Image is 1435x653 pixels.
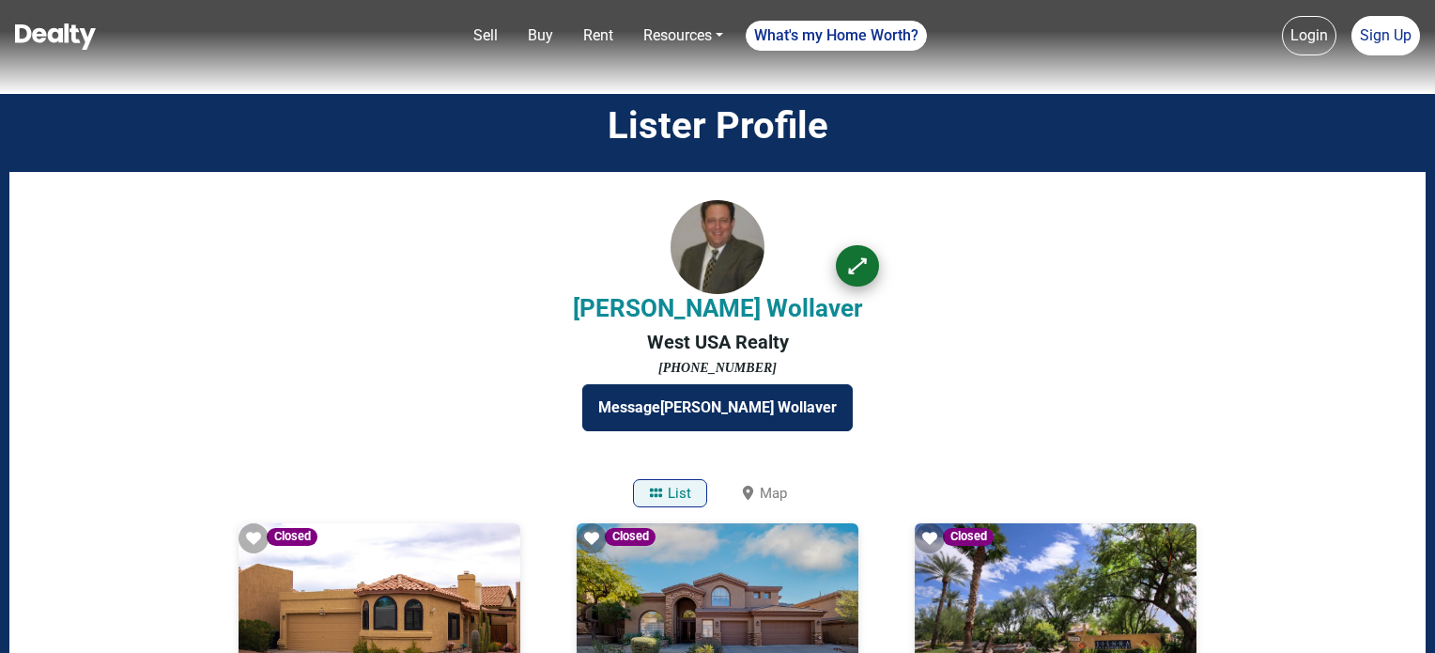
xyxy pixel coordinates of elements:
iframe: BigID CMP Widget [9,597,66,653]
a: Map [726,470,802,517]
a: Buy [520,17,561,54]
a: Resources [636,17,731,54]
h5: [PHONE_NUMBER] [38,361,1397,377]
span: Closed [605,528,656,546]
div: ⟷ [840,248,874,283]
a: Sign Up [1351,16,1420,55]
span: Closed [267,528,317,546]
a: Login [1282,16,1336,55]
a: Rent [576,17,621,54]
img: Dealty - Buy, Sell & Rent Homes [15,23,96,50]
a: What's my Home Worth? [746,21,927,51]
h5: West USA Realty [38,331,1397,353]
h1: Lister Profile [14,103,1421,148]
a: List [633,479,707,507]
button: Message[PERSON_NAME] Wollaver [582,384,853,431]
span: Closed [943,528,994,546]
a: Sell [466,17,505,54]
h5: [PERSON_NAME] Wollaver [38,294,1397,323]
